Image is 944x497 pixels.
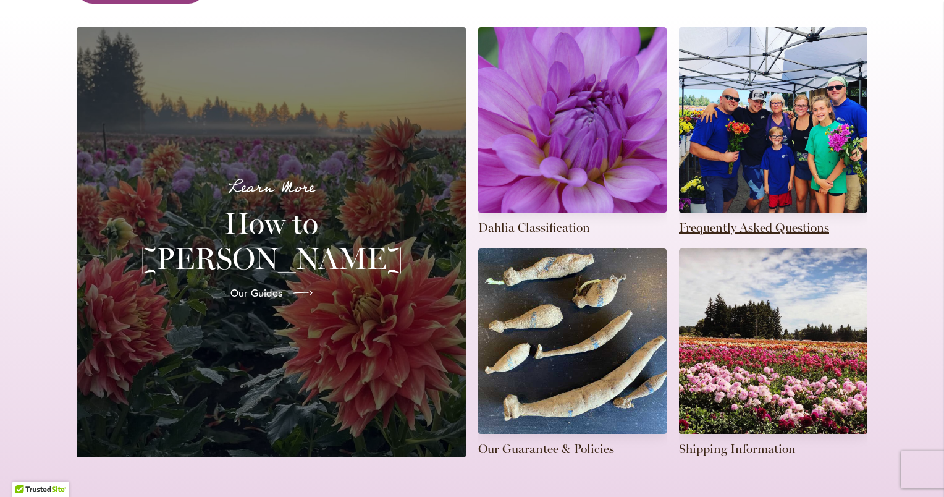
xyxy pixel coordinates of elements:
a: Our Guides [221,276,322,310]
h2: How to [PERSON_NAME] [91,206,451,275]
p: Learn More [91,175,451,201]
span: Our Guides [230,286,283,300]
